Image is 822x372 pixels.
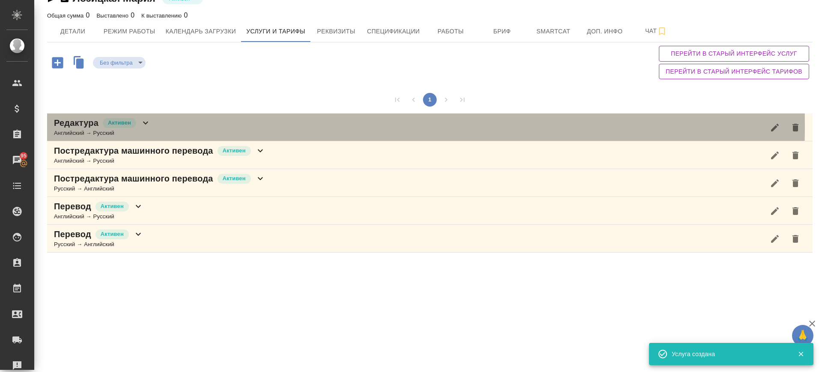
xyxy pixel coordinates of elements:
[54,129,151,137] div: Английский → Русский
[430,26,471,37] span: Работы
[54,200,91,212] p: Перевод
[367,26,420,37] span: Спецификации
[141,12,184,19] p: К выставлению
[47,141,813,169] div: Постредактура машинного переводаАктивенАнглийский → Русский
[104,26,155,37] span: Режим работы
[316,26,357,37] span: Реквизиты
[54,173,213,185] p: Постредактура машинного перевода
[785,201,806,221] button: Удалить услугу
[47,12,86,19] p: Общая сумма
[785,173,806,193] button: Удалить услугу
[47,169,813,197] div: Постредактура машинного переводаАктивенРусский → Английский
[47,225,813,253] div: ПереводАктивенРусский → Английский
[666,48,802,59] span: Перейти в старый интерфейс услуг
[765,117,785,138] button: Редактировать услугу
[108,119,131,127] p: Активен
[246,26,305,37] span: Услуги и тарифы
[792,350,810,358] button: Закрыть
[2,149,32,171] a: 95
[54,228,91,240] p: Перевод
[54,240,143,249] div: Русский → Английский
[97,12,131,19] p: Выставлено
[223,146,246,155] p: Активен
[166,26,236,37] span: Календарь загрузки
[389,93,471,107] nav: pagination navigation
[672,350,785,358] div: Услуга создана
[765,173,785,193] button: Редактировать услугу
[93,57,146,68] div: Активен
[52,26,93,37] span: Детали
[792,325,813,346] button: 🙏
[54,157,265,165] div: Английский → Русский
[141,10,188,21] div: 0
[15,152,32,160] span: 95
[54,145,213,157] p: Постредактура машинного перевода
[47,10,90,21] div: 0
[223,174,246,183] p: Активен
[482,26,523,37] span: Бриф
[659,46,809,62] button: Перейти в старый интерфейс услуг
[636,26,677,36] span: Чат
[46,54,69,71] button: Добавить услугу
[765,229,785,249] button: Редактировать услугу
[785,229,806,249] button: Удалить услугу
[795,327,810,345] span: 🙏
[765,201,785,221] button: Редактировать услугу
[47,197,813,225] div: ПереводАктивенАнглийский → Русский
[785,145,806,166] button: Удалить услугу
[47,113,813,141] div: РедактураАктивенАнглийский → Русский
[785,117,806,138] button: Удалить услугу
[101,230,124,238] p: Активен
[54,212,143,221] div: Английский → Русский
[54,185,265,193] div: Русский → Английский
[69,54,93,73] button: Скопировать услуги другого исполнителя
[101,202,124,211] p: Активен
[657,26,667,36] svg: Подписаться
[659,64,809,80] button: Перейти в старый интерфейс тарифов
[54,117,98,129] p: Редактура
[97,59,135,66] button: Без фильтра
[666,66,802,77] span: Перейти в старый интерфейс тарифов
[765,145,785,166] button: Редактировать услугу
[533,26,574,37] span: Smartcat
[584,26,625,37] span: Доп. инфо
[97,10,135,21] div: 0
